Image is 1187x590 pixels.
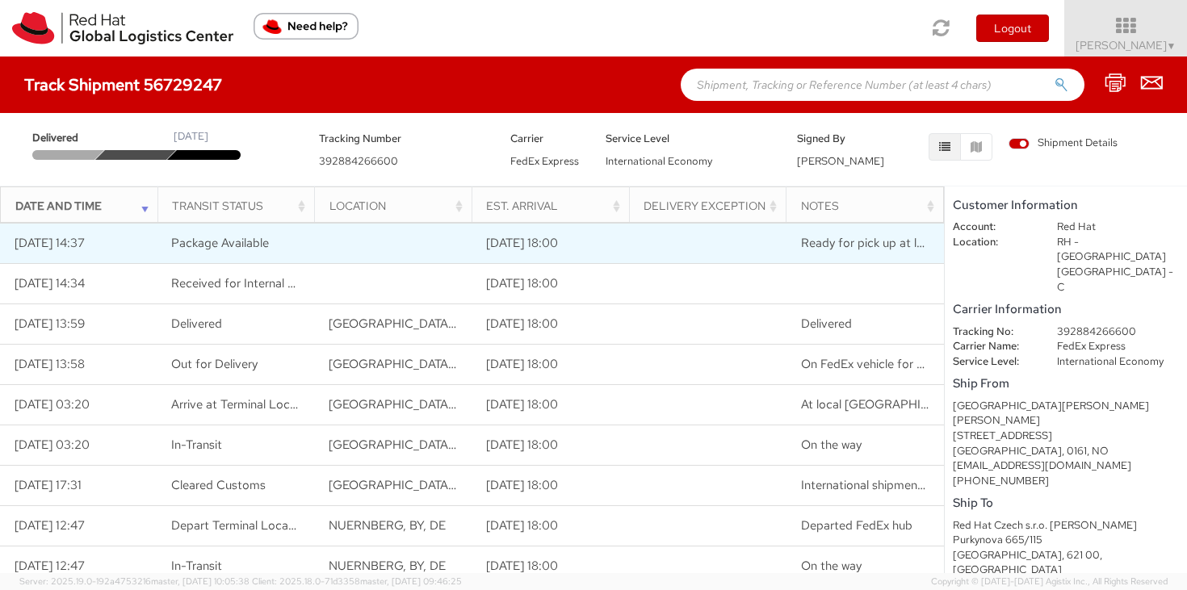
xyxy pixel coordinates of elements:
[681,69,1084,101] input: Shipment, Tracking or Reference Number (at least 4 chars)
[472,345,629,385] td: [DATE] 18:00
[472,264,629,304] td: [DATE] 18:00
[171,316,222,332] span: Delivered
[171,437,222,453] span: In-Transit
[797,133,868,144] h5: Signed By
[606,133,773,144] h5: Service Level
[953,548,1179,578] div: [GEOGRAPHIC_DATA], 621 00, [GEOGRAPHIC_DATA]
[801,477,1013,493] span: International shipment release - Import
[801,437,862,453] span: On the way
[953,444,1179,459] div: [GEOGRAPHIC_DATA], 0161, NO
[486,198,623,214] div: Est. Arrival
[329,198,467,214] div: Location
[801,396,1007,412] span: At local FedEx facility
[1009,136,1118,151] span: Shipment Details
[801,558,862,574] span: On the way
[24,76,222,94] h4: Track Shipment 56729247
[171,517,309,534] span: Depart Terminal Location
[329,477,582,493] span: SYROVICE, CZ
[32,131,102,146] span: Delivered
[472,466,629,506] td: [DATE] 18:00
[801,316,852,332] span: Delivered
[941,235,1045,250] dt: Location:
[1076,38,1177,52] span: [PERSON_NAME]
[319,133,486,144] h5: Tracking Number
[941,339,1045,354] dt: Carrier Name:
[329,396,582,412] span: SYROVICE, CZ
[801,198,938,214] div: Notes
[510,154,579,168] span: FedEx Express
[319,154,398,168] span: 392884266600
[329,356,582,372] span: SYROVICE, CZ
[797,154,884,168] span: [PERSON_NAME]
[931,575,1168,588] span: Copyright © [DATE]-[DATE] Agistix Inc., All Rights Reserved
[12,12,233,44] img: rh-logistics-00dfa346123c4ec078e1.svg
[472,506,629,546] td: [DATE] 18:00
[171,396,317,412] span: Arrive at Terminal Location
[953,496,1179,510] h5: Ship To
[171,235,269,251] span: Package Available
[606,154,712,168] span: International Economy
[171,356,258,372] span: Out for Delivery
[329,437,582,453] span: SYROVICE, CZ
[953,458,1179,474] div: [EMAIL_ADDRESS][DOMAIN_NAME]
[329,558,446,574] span: NUERNBERG, BY, DE
[1167,40,1177,52] span: ▼
[953,303,1179,316] h5: Carrier Information
[174,129,208,144] div: [DATE]
[254,13,359,40] button: Need help?
[1009,136,1118,153] label: Shipment Details
[151,575,250,587] span: master, [DATE] 10:05:38
[172,198,309,214] div: Transit Status
[953,399,1179,429] div: [GEOGRAPHIC_DATA][PERSON_NAME] [PERSON_NAME]
[329,517,446,534] span: NUERNBERG, BY, DE
[953,199,1179,212] h5: Customer Information
[801,235,1163,251] span: Ready for pick up at locker RH - Brno TPB-C-35
[953,518,1179,534] div: Red Hat Czech s.r.o. [PERSON_NAME]
[801,356,958,372] span: On FedEx vehicle for delivery
[472,224,629,264] td: [DATE] 18:00
[472,304,629,345] td: [DATE] 18:00
[953,533,1179,548] div: Purkynova 665/115
[801,517,912,534] span: Departed FedEx hub
[953,429,1179,444] div: [STREET_ADDRESS]
[329,316,582,332] span: BRNO, CZ
[976,15,1049,42] button: Logout
[252,575,462,587] span: Client: 2025.18.0-71d3358
[171,275,330,291] span: Received for Internal Delivery
[15,198,153,214] div: Date and Time
[953,474,1179,489] div: [PHONE_NUMBER]
[510,133,581,144] h5: Carrier
[472,546,629,587] td: [DATE] 18:00
[171,477,266,493] span: Cleared Customs
[360,575,462,587] span: master, [DATE] 09:46:25
[941,354,1045,370] dt: Service Level:
[941,220,1045,235] dt: Account:
[644,198,781,214] div: Delivery Exception
[953,377,1179,391] h5: Ship From
[19,575,250,587] span: Server: 2025.19.0-192a4753216
[171,558,222,574] span: In-Transit
[472,425,629,466] td: [DATE] 18:00
[941,324,1045,340] dt: Tracking No:
[472,385,629,425] td: [DATE] 18:00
